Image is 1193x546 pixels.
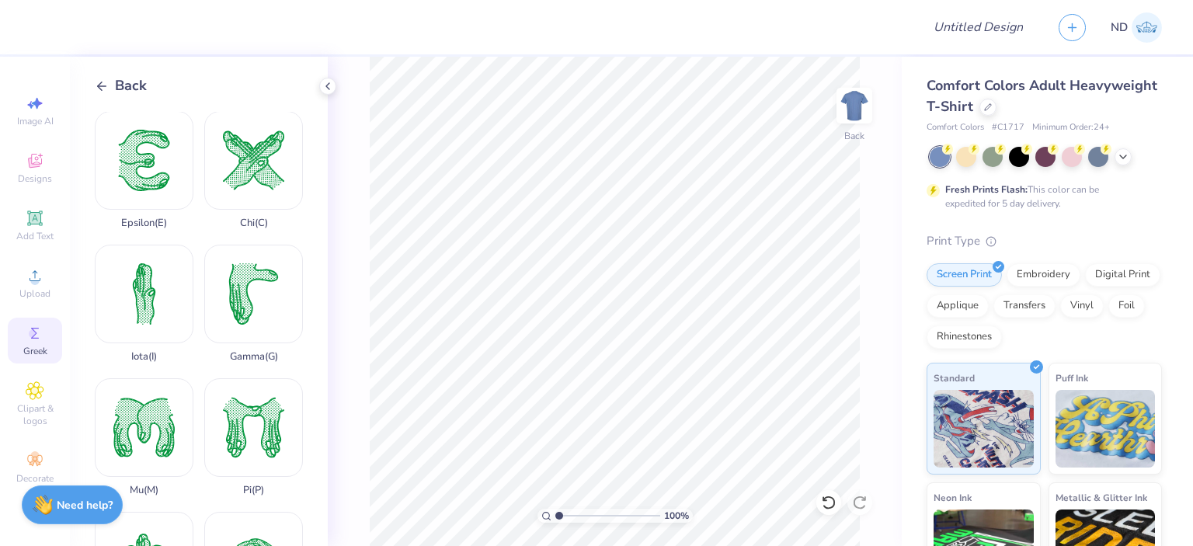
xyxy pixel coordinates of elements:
[1060,294,1104,318] div: Vinyl
[121,217,167,229] div: Epsilon ( E )
[18,172,52,185] span: Designs
[19,287,50,300] span: Upload
[57,498,113,513] strong: Need help?
[1132,12,1162,43] img: Nikita Dekate
[921,12,1035,43] input: Untitled Design
[1056,370,1088,386] span: Puff Ink
[1085,263,1160,287] div: Digital Print
[927,76,1157,116] span: Comfort Colors Adult Heavyweight T-Shirt
[844,129,864,143] div: Back
[17,115,54,127] span: Image AI
[1111,12,1162,43] a: ND
[927,121,984,134] span: Comfort Colors
[243,485,264,496] div: Pi ( P )
[23,345,47,357] span: Greek
[945,183,1136,210] div: This color can be expedited for 5 day delivery.
[927,263,1002,287] div: Screen Print
[131,351,157,363] div: Iota ( I )
[1032,121,1110,134] span: Minimum Order: 24 +
[230,351,278,363] div: Gamma ( G )
[8,402,62,427] span: Clipart & logos
[1056,489,1147,506] span: Metallic & Glitter Ink
[839,90,870,121] img: Back
[664,509,689,523] span: 100 %
[993,294,1056,318] div: Transfers
[927,232,1162,250] div: Print Type
[16,230,54,242] span: Add Text
[992,121,1024,134] span: # C1717
[945,183,1028,196] strong: Fresh Prints Flash:
[927,325,1002,349] div: Rhinestones
[1108,294,1145,318] div: Foil
[934,370,975,386] span: Standard
[130,485,158,496] div: Mu ( M )
[1056,390,1156,468] img: Puff Ink
[1007,263,1080,287] div: Embroidery
[1111,19,1128,37] span: ND
[16,472,54,485] span: Decorate
[934,390,1034,468] img: Standard
[927,294,989,318] div: Applique
[115,75,147,96] span: Back
[240,217,268,229] div: Chi ( C )
[934,489,972,506] span: Neon Ink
